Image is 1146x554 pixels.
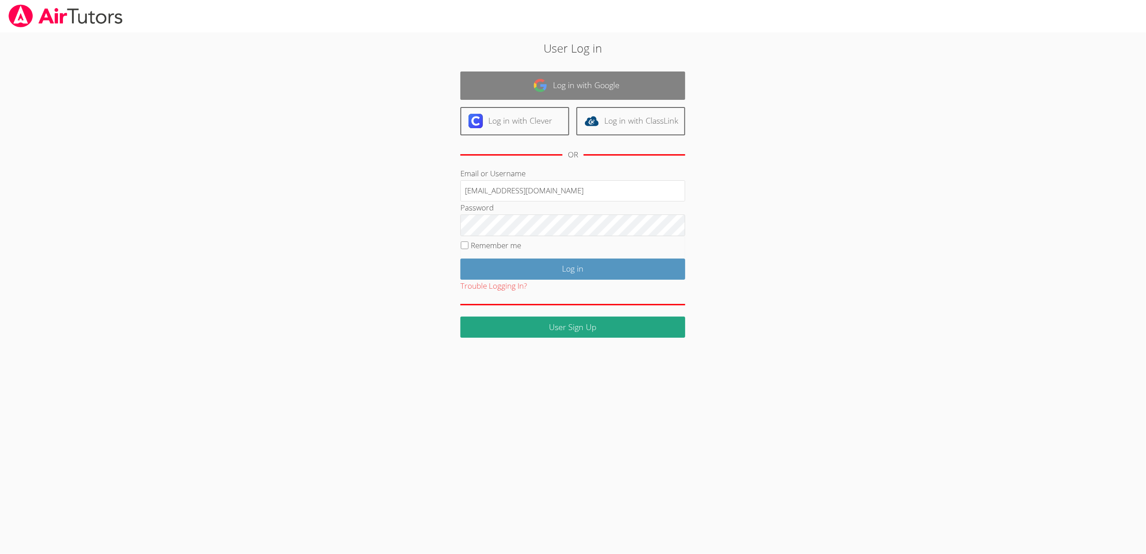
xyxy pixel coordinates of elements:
[468,114,483,128] img: clever-logo-6eab21bc6e7a338710f1a6ff85c0baf02591cd810cc4098c63d3a4b26e2feb20.svg
[460,317,685,338] a: User Sign Up
[460,168,526,179] label: Email or Username
[460,71,685,100] a: Log in with Google
[533,78,548,93] img: google-logo-50288ca7cdecda66e5e0955fdab243c47b7ad437acaf1139b6f446037453330a.svg
[460,107,569,135] a: Log in with Clever
[460,259,685,280] input: Log in
[460,280,527,293] button: Trouble Logging In?
[584,114,599,128] img: classlink-logo-d6bb404cc1216ec64c9a2012d9dc4662098be43eaf13dc465df04b49fa7ab582.svg
[576,107,685,135] a: Log in with ClassLink
[471,240,522,250] label: Remember me
[8,4,124,27] img: airtutors_banner-c4298cdbf04f3fff15de1276eac7730deb9818008684d7c2e4769d2f7ddbe033.png
[568,148,578,161] div: OR
[263,40,882,57] h2: User Log in
[460,202,494,213] label: Password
